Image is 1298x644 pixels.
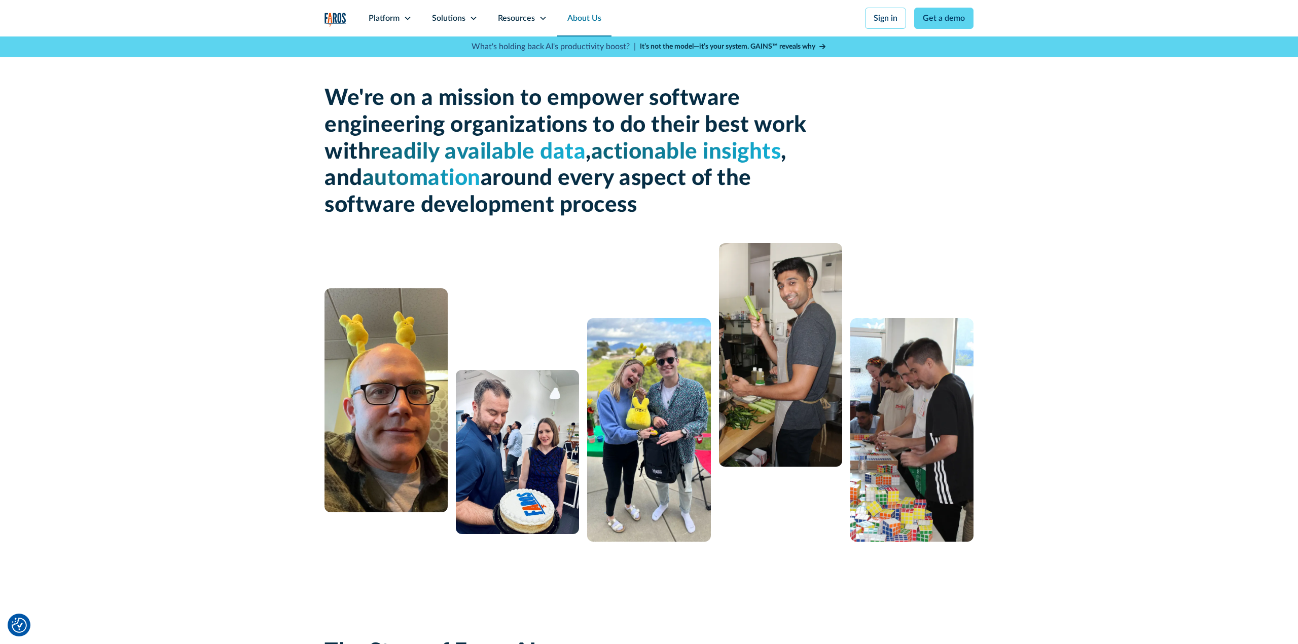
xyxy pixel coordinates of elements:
[371,141,586,163] span: readily available data
[850,318,974,542] img: 5 people constructing a puzzle from Rubik's cubes
[432,12,465,24] div: Solutions
[914,8,974,29] a: Get a demo
[719,243,842,467] img: man cooking with celery
[865,8,906,29] a: Sign in
[363,167,481,190] span: automation
[587,318,710,542] img: A man and a woman standing next to each other.
[498,12,535,24] div: Resources
[640,42,826,52] a: It’s not the model—it’s your system. GAINS™ reveals why
[324,288,448,512] img: A man with glasses and a bald head wearing a yellow bunny headband.
[12,618,27,633] img: Revisit consent button
[324,85,811,219] h1: We're on a mission to empower software engineering organizations to do their best work with , , a...
[591,141,781,163] span: actionable insights
[472,41,636,53] p: What's holding back AI's productivity boost? |
[12,618,27,633] button: Cookie Settings
[324,13,346,27] a: home
[369,12,400,24] div: Platform
[324,13,346,27] img: Logo of the analytics and reporting company Faros.
[640,43,815,50] strong: It’s not the model—it’s your system. GAINS™ reveals why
